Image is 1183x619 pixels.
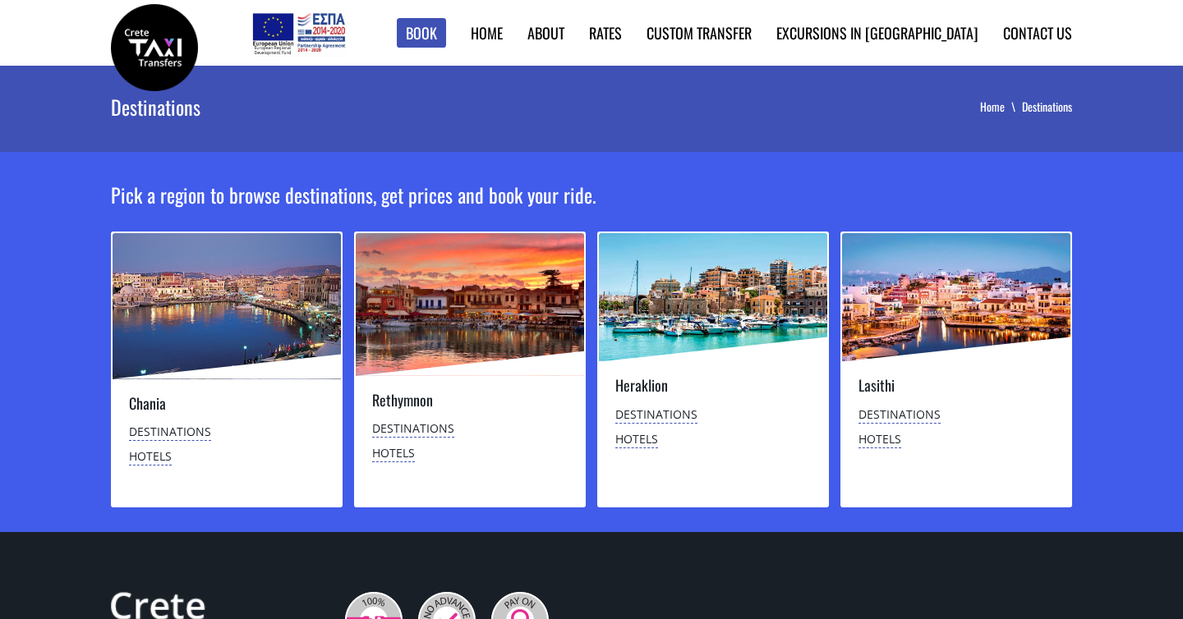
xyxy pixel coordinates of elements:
a: Destinations [858,406,941,424]
a: Destinations [372,420,454,438]
a: Contact us [1003,22,1072,44]
a: Hotels [129,448,172,465]
a: About [527,22,564,44]
a: Book [397,18,446,48]
a: Chania [129,392,166,414]
a: Heraklion [615,374,668,396]
img: Crete Taxi Transfers | Top Destinations in Crete | Crete Taxi Transfers [111,4,198,91]
img: Rethymnon [356,233,584,376]
a: Rethymnon [372,389,433,410]
a: Destinations [129,424,211,441]
a: Home [980,98,1022,115]
img: Chania [113,233,341,379]
h1: Destinations [111,66,585,148]
a: Home [471,22,503,44]
img: Heraklion [599,233,827,362]
a: Hotels [615,431,658,448]
a: Crete Taxi Transfers | Top Destinations in Crete | Crete Taxi Transfers [111,37,198,54]
img: Lasithi [842,233,1070,362]
img: e-bannersEUERDF180X90.jpg [250,8,348,57]
a: Custom Transfer [647,22,752,44]
a: Lasithi [858,374,895,396]
a: Hotels [372,445,415,462]
li: Destinations [1022,99,1072,115]
a: Destinations [615,406,697,424]
a: Hotels [858,431,901,448]
a: Excursions in [GEOGRAPHIC_DATA] [776,22,978,44]
a: Rates [589,22,622,44]
h2: Pick a region to browse destinations, get prices and book your ride. [111,181,1072,232]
